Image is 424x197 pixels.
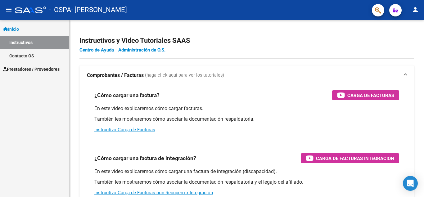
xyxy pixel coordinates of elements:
a: Instructivo Carga de Facturas con Recupero x Integración [94,190,213,195]
p: También les mostraremos cómo asociar la documentación respaldatoria y el legajo del afiliado. [94,179,399,186]
div: Open Intercom Messenger [403,176,418,191]
mat-icon: menu [5,6,12,13]
a: Instructivo Carga de Facturas [94,127,155,132]
button: Carga de Facturas [332,90,399,100]
strong: Comprobantes / Facturas [87,72,144,79]
mat-icon: person [412,6,419,13]
a: Centro de Ayuda - Administración de O.S. [79,47,165,53]
span: Inicio [3,26,19,33]
p: En este video explicaremos cómo cargar una factura de integración (discapacidad). [94,168,399,175]
h2: Instructivos y Video Tutoriales SAAS [79,35,414,47]
h3: ¿Cómo cargar una factura? [94,91,160,100]
span: (haga click aquí para ver los tutoriales) [145,72,224,79]
span: - OSPA [49,3,71,17]
button: Carga de Facturas Integración [301,153,399,163]
span: - [PERSON_NAME] [71,3,127,17]
span: Carga de Facturas Integración [316,154,394,162]
p: En este video explicaremos cómo cargar facturas. [94,105,399,112]
span: Carga de Facturas [347,92,394,99]
p: También les mostraremos cómo asociar la documentación respaldatoria. [94,116,399,123]
h3: ¿Cómo cargar una factura de integración? [94,154,196,163]
span: Prestadores / Proveedores [3,66,60,73]
mat-expansion-panel-header: Comprobantes / Facturas (haga click aquí para ver los tutoriales) [79,65,414,85]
